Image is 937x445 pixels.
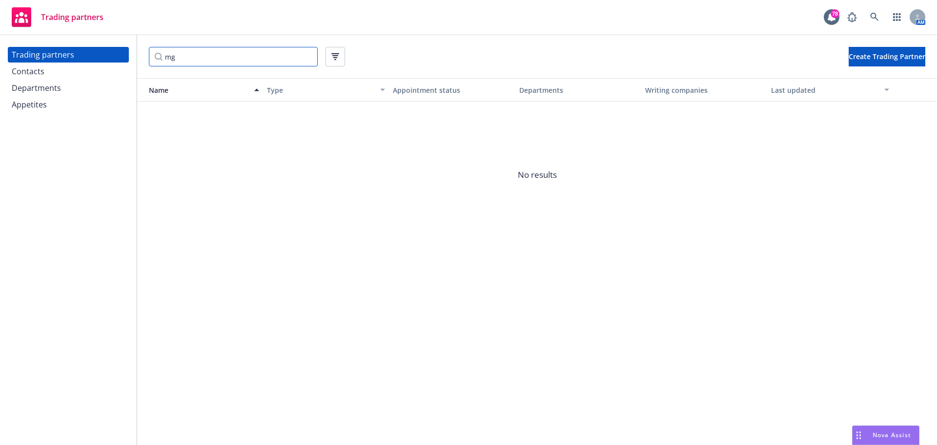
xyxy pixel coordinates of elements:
[41,13,103,21] span: Trading partners
[8,80,129,96] a: Departments
[842,7,862,27] a: Report a Bug
[12,80,61,96] div: Departments
[12,64,44,79] div: Contacts
[8,47,129,63] a: Trading partners
[8,3,107,31] a: Trading partners
[141,85,248,95] div: Name
[853,426,865,445] div: Drag to move
[873,431,911,439] span: Nova Assist
[149,47,318,66] input: Filter by keyword...
[393,85,511,95] div: Appointment status
[137,102,937,248] span: No results
[849,52,925,61] span: Create Trading Partner
[771,85,878,95] div: Last updated
[267,85,374,95] div: Type
[641,78,767,102] button: Writing companies
[849,47,925,66] button: Create Trading Partner
[8,64,129,79] a: Contacts
[865,7,884,27] a: Search
[12,47,74,63] div: Trading partners
[831,9,839,18] div: 78
[263,78,389,102] button: Type
[852,425,919,445] button: Nova Assist
[645,85,763,95] div: Writing companies
[8,97,129,112] a: Appetites
[887,7,907,27] a: Switch app
[12,97,47,112] div: Appetites
[515,78,641,102] button: Departments
[137,78,263,102] button: Name
[389,78,515,102] button: Appointment status
[519,85,637,95] div: Departments
[767,78,893,102] button: Last updated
